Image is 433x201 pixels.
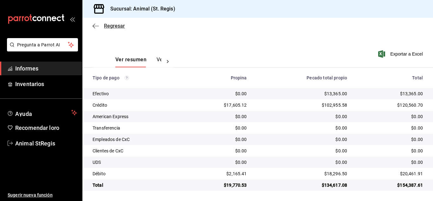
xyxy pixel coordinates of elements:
[235,125,247,131] font: $0.00
[235,148,247,153] font: $0.00
[17,42,60,47] font: Pregunta a Parrot AI
[322,103,347,108] font: $102,955.58
[411,137,423,142] font: $0.00
[411,160,423,165] font: $0.00
[226,171,247,176] font: $2,165.41
[104,23,125,29] font: Regresar
[411,125,423,131] font: $0.00
[235,114,247,119] font: $0.00
[15,140,55,147] font: Animal StRegis
[379,50,423,58] button: Exportar a Excel
[397,183,423,188] font: $154,387.61
[93,91,109,96] font: Efectivo
[307,75,347,80] font: Pecado total propio
[93,160,101,165] font: UDS
[15,111,32,117] font: Ayuda
[411,114,423,119] font: $0.00
[335,114,347,119] font: $0.00
[4,46,78,53] a: Pregunta a Parrot AI
[70,17,75,22] button: abrir_cajón_menú
[411,148,423,153] font: $0.00
[93,137,130,142] font: Empleados de CxC
[322,183,347,188] font: $134,617.08
[157,57,180,63] font: Ver pagos
[125,76,129,80] svg: Los pagos realizados con Pay y otras terminales son montos brutos.
[15,81,44,87] font: Inventarios
[93,148,123,153] font: Clientes de CxC
[115,57,146,63] font: Ver resumen
[93,125,120,131] font: Transferencia
[93,114,128,119] font: American Express
[335,125,347,131] font: $0.00
[335,148,347,153] font: $0.00
[93,23,125,29] button: Regresar
[93,183,103,188] font: Total
[224,183,247,188] font: $19,770.53
[93,103,107,108] font: Crédito
[7,38,78,51] button: Pregunta a Parrot AI
[235,137,247,142] font: $0.00
[93,171,106,176] font: Débito
[115,56,161,67] div: pestañas de navegación
[335,160,347,165] font: $0.00
[110,6,175,12] font: Sucursal: Animal (St. Regis)
[390,51,423,57] font: Exportar a Excel
[8,192,53,198] font: Sugerir nueva función
[231,75,247,80] font: Propina
[15,65,38,72] font: Informes
[400,91,423,96] font: $13,365.00
[93,75,120,80] font: Tipo de pago
[335,137,347,142] font: $0.00
[324,171,347,176] font: $18,296.50
[224,103,247,108] font: $17,605.12
[400,171,423,176] font: $20,461.91
[397,103,423,108] font: $120,560.70
[235,160,247,165] font: $0.00
[412,75,423,80] font: Total
[235,91,247,96] font: $0.00
[324,91,347,96] font: $13,365.00
[15,124,59,131] font: Recomendar loro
